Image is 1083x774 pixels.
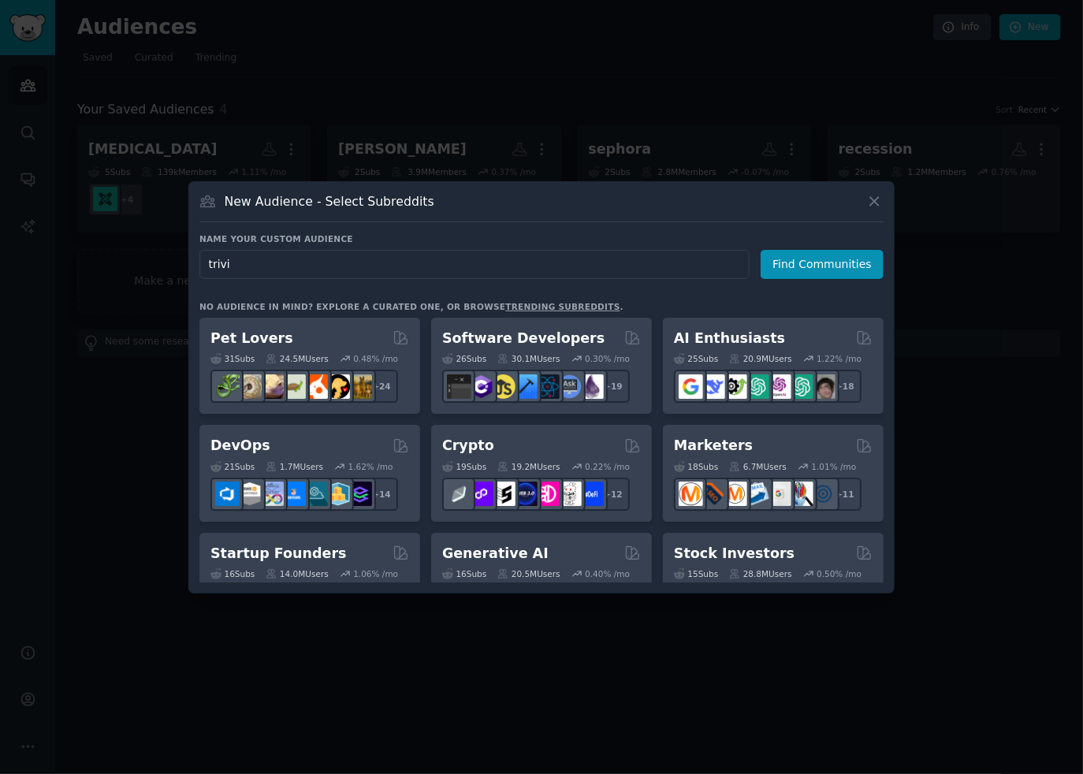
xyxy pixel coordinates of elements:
[579,482,604,506] img: defi_
[701,482,725,506] img: bigseo
[303,374,328,399] img: cockatiel
[597,478,630,511] div: + 12
[817,353,862,364] div: 1.22 % /mo
[674,353,718,364] div: 25 Sub s
[679,374,703,399] img: GoogleGeminiAI
[215,482,240,506] img: azuredevops
[447,374,471,399] img: software
[442,544,549,564] h2: Generative AI
[817,568,862,579] div: 0.50 % /mo
[557,374,582,399] img: AskComputerScience
[303,482,328,506] img: platformengineering
[745,374,769,399] img: chatgpt_promptDesign
[723,374,747,399] img: AItoolsCatalog
[767,374,791,399] img: OpenAIDev
[281,374,306,399] img: turtle
[497,353,560,364] div: 30.1M Users
[199,233,884,244] h3: Name your custom audience
[348,461,393,472] div: 1.62 % /mo
[674,568,718,579] div: 15 Sub s
[585,353,630,364] div: 0.30 % /mo
[215,374,240,399] img: herpetology
[348,482,372,506] img: PlatformEngineers
[674,461,718,472] div: 18 Sub s
[811,374,836,399] img: ArtificalIntelligence
[442,568,486,579] div: 16 Sub s
[491,374,515,399] img: learnjavascript
[199,301,623,312] div: No audience in mind? Explore a curated one, or browse .
[597,370,630,403] div: + 19
[535,482,560,506] img: defiblockchain
[505,302,620,311] a: trending subreddits
[789,482,813,506] img: MarketingResearch
[442,353,486,364] div: 26 Sub s
[585,461,630,472] div: 0.22 % /mo
[365,478,398,511] div: + 14
[237,482,262,506] img: AWS_Certified_Experts
[348,374,372,399] img: dogbreed
[210,436,270,456] h2: DevOps
[365,370,398,403] div: + 24
[491,482,515,506] img: ethstaker
[210,461,255,472] div: 21 Sub s
[210,544,346,564] h2: Startup Founders
[259,482,284,506] img: Docker_DevOps
[266,353,328,364] div: 24.5M Users
[442,436,494,456] h2: Crypto
[199,250,750,279] input: Pick a short name, like "Digital Marketers" or "Movie-Goers"
[729,568,791,579] div: 28.8M Users
[729,353,791,364] div: 20.9M Users
[579,374,604,399] img: elixir
[210,329,293,348] h2: Pet Lovers
[701,374,725,399] img: DeepSeek
[266,461,323,472] div: 1.7M Users
[674,544,795,564] h2: Stock Investors
[513,374,538,399] img: iOSProgramming
[535,374,560,399] img: reactnative
[812,461,857,472] div: 1.01 % /mo
[828,478,862,511] div: + 11
[585,568,630,579] div: 0.40 % /mo
[353,568,398,579] div: 1.06 % /mo
[497,568,560,579] div: 20.5M Users
[266,568,328,579] div: 14.0M Users
[442,461,486,472] div: 19 Sub s
[789,374,813,399] img: chatgpt_prompts_
[761,250,884,279] button: Find Communities
[723,482,747,506] img: AskMarketing
[674,436,753,456] h2: Marketers
[745,482,769,506] img: Emailmarketing
[729,461,787,472] div: 6.7M Users
[497,461,560,472] div: 19.2M Users
[210,353,255,364] div: 31 Sub s
[469,482,493,506] img: 0xPolygon
[326,482,350,506] img: aws_cdk
[259,374,284,399] img: leopardgeckos
[557,482,582,506] img: CryptoNews
[469,374,493,399] img: csharp
[225,193,434,210] h3: New Audience - Select Subreddits
[513,482,538,506] img: web3
[674,329,785,348] h2: AI Enthusiasts
[281,482,306,506] img: DevOpsLinks
[447,482,471,506] img: ethfinance
[210,568,255,579] div: 16 Sub s
[326,374,350,399] img: PetAdvice
[237,374,262,399] img: ballpython
[811,482,836,506] img: OnlineMarketing
[767,482,791,506] img: googleads
[679,482,703,506] img: content_marketing
[828,370,862,403] div: + 18
[442,329,605,348] h2: Software Developers
[353,353,398,364] div: 0.48 % /mo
